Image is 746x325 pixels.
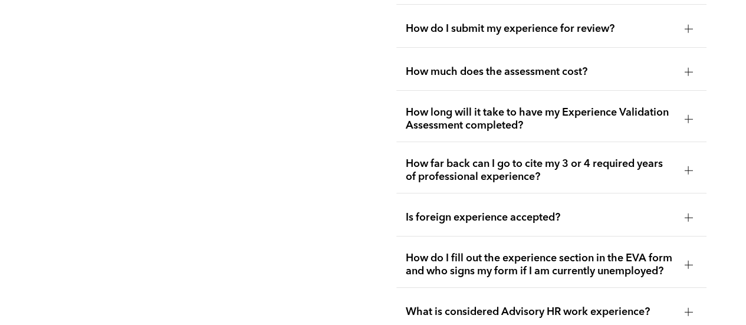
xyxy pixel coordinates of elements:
span: How much does the assessment cost? [406,65,675,78]
span: How do I submit my experience for review? [406,22,675,35]
span: Is foreign experience accepted? [406,211,675,224]
span: How far back can I go to cite my 3 or 4 required years of professional experience? [406,157,675,183]
span: What is considered Advisory HR work experience? [406,306,675,319]
span: How long will it take to have my Experience Validation Assessment completed? [406,106,675,132]
span: How do I fill out the experience section in the EVA form and who signs my form if I am currently ... [406,252,675,278]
